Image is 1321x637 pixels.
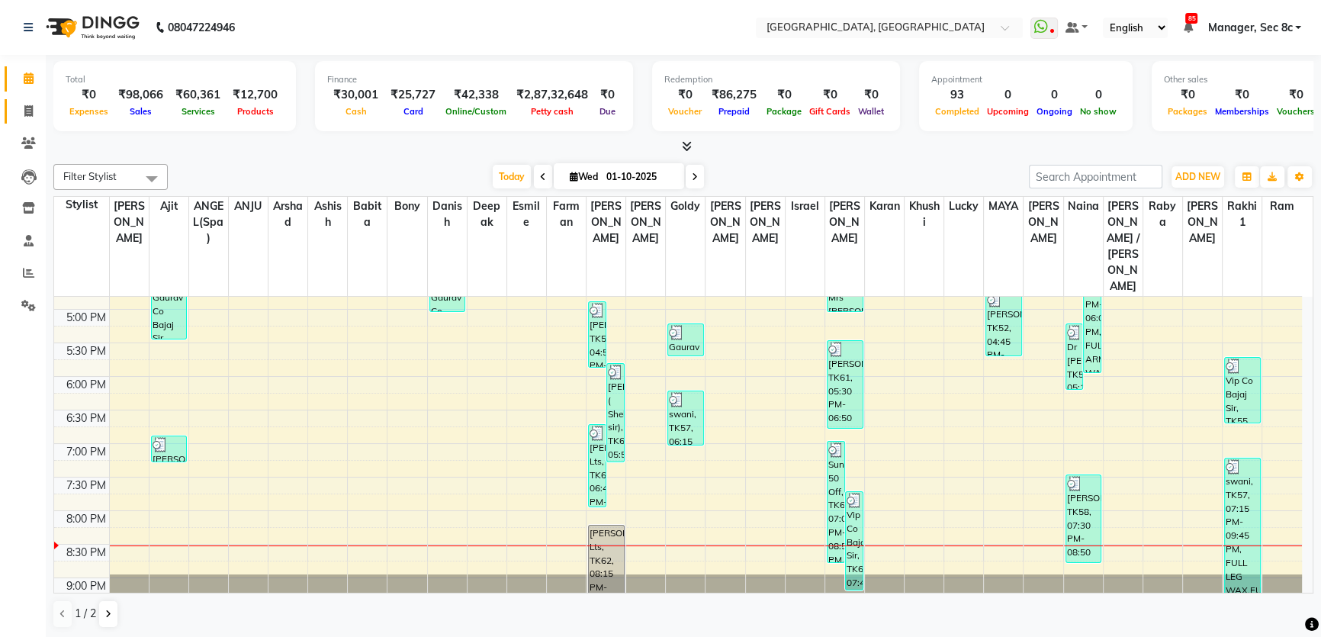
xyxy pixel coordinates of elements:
[510,86,594,104] div: ₹2,87,32,648
[63,310,109,326] div: 5:00 PM
[189,197,228,248] span: ANGEL(Spa)
[1066,475,1101,562] div: [PERSON_NAME], TK58, 07:30 PM-08:50 PM, UNDER ARMS WAX,FULL LEG WAX,FULL ARM WAX,EYE BROW (THREAD...
[66,73,284,86] div: Total
[1207,20,1292,36] span: Manager, Sec 8c
[983,86,1033,104] div: 0
[1076,86,1120,104] div: 0
[828,341,863,428] div: [PERSON_NAME], TK61, 05:30 PM-06:50 PM, CUT ,TEXTURIZE & STYLE ,CUT ,TEXTURIZE & STYLE
[705,197,744,248] span: [PERSON_NAME]
[984,197,1023,216] span: MAYA
[1164,86,1211,104] div: ₹0
[626,197,665,248] span: [PERSON_NAME]
[384,86,442,104] div: ₹25,727
[746,197,785,248] span: [PERSON_NAME]
[905,197,943,232] span: khushi
[763,106,805,117] span: Package
[1029,165,1162,188] input: Search Appointment
[168,6,235,49] b: 08047224946
[63,343,109,359] div: 5:30 PM
[233,106,278,117] span: Products
[1024,197,1062,248] span: [PERSON_NAME]
[1273,106,1319,117] span: Vouchers
[1183,197,1222,248] span: [PERSON_NAME]
[944,197,983,216] span: Lucky
[668,391,703,445] div: swani, TK57, 06:15 PM-07:05 PM, FULL ARM WAX,FULL LEG WAX,UNDER ARMS WAX
[664,106,705,117] span: Voucher
[75,606,96,622] span: 1 / 2
[169,86,227,104] div: ₹60,361
[268,197,307,232] span: Arshad
[664,86,705,104] div: ₹0
[348,197,387,232] span: Babita
[931,106,983,117] span: Completed
[607,364,624,462] div: [PERSON_NAME] ( Shekhar sir), TK66, 05:50 PM-07:20 PM, Cut ,Texturize & Style (MEN),SHAVE / [PERS...
[110,197,149,248] span: [PERSON_NAME]
[1066,324,1083,389] div: Dr [PERSON_NAME], TK50, 05:15 PM-06:15 PM, TRESSLOUNGE SIGNATURE FACIAL
[63,410,109,426] div: 6:30 PM
[227,86,284,104] div: ₹12,700
[1262,197,1302,216] span: Ram
[763,86,805,104] div: ₹0
[828,442,844,562] div: Sunny 50 Off, TK63, 07:00 PM-08:50 PM, Cut ,Texturize & Style (MEN),SHAVE / [PERSON_NAME] TRIM (M...
[229,197,268,216] span: ANJU
[63,511,109,527] div: 8:00 PM
[1143,197,1182,232] span: Rabya
[327,73,621,86] div: Finance
[668,324,703,355] div: Gaurav Co Bajaj Sir, TK45, 05:15 PM-05:45 PM, FULL ARMS D-TAN (₹1120)
[308,197,347,232] span: Ashish
[715,106,754,117] span: Prepaid
[705,86,763,104] div: ₹86,275
[1033,86,1076,104] div: 0
[594,86,621,104] div: ₹0
[854,106,888,117] span: Wallet
[931,73,1120,86] div: Appointment
[112,86,169,104] div: ₹98,066
[39,6,143,49] img: logo
[400,106,427,117] span: Card
[1033,106,1076,117] span: Ongoing
[66,86,112,104] div: ₹0
[342,106,371,117] span: Cash
[507,197,546,232] span: Esmile
[327,86,384,104] div: ₹30,001
[1076,106,1120,117] span: No show
[986,291,1021,355] div: [PERSON_NAME], TK52, 04:45 PM-05:45 PM, POWER [DEMOGRAPHIC_DATA]
[846,492,863,590] div: Vip Co Bajaj Sir, TK68, 07:45 PM-09:15 PM, Cut ,Texturize & Style (MEN),COLOR TOUCHUP (MEN)
[589,526,624,606] div: [PERSON_NAME] Lts, TK62, 08:15 PM-09:30 PM, Cut ,Texturize & Style (MEN),SHAVE / [PERSON_NAME] TR...
[664,73,888,86] div: Redemption
[442,86,510,104] div: ₹42,338
[865,197,904,216] span: Karan
[1185,13,1197,24] span: 85
[387,197,426,216] span: Bony
[1064,197,1103,216] span: Naina
[1172,166,1224,188] button: ADD NEW
[54,197,109,213] div: Stylist
[587,197,625,248] span: [PERSON_NAME]
[63,578,109,594] div: 9:00 PM
[786,197,824,216] span: israel
[666,197,705,216] span: Goldy
[1183,21,1192,34] a: 85
[1225,458,1260,623] div: swani, TK57, 07:15 PM-09:45 PM, FULL LEG WAX,FULL ARM WAX,UNDER ARMS WAX,EYE BROW (THREADING),UPP...
[428,197,467,232] span: Danish
[63,545,109,561] div: 8:30 PM
[596,106,619,117] span: Due
[931,86,983,104] div: 93
[805,86,854,104] div: ₹0
[1223,197,1262,232] span: Rakhi 1
[178,106,219,117] span: Services
[1164,106,1211,117] span: Packages
[1104,197,1143,296] span: [PERSON_NAME] / [PERSON_NAME]
[152,436,187,462] div: [PERSON_NAME], TK65, 06:55 PM-07:20 PM, NAIL FILE (HANDS / FEET)
[566,171,602,182] span: Wed
[126,106,156,117] span: Sales
[493,165,531,188] span: Today
[1084,241,1101,372] div: [PERSON_NAME], TK42, 04:00 PM-06:00 PM, FULL ARM WAX,FULL LEG WAX,UNDER ARMS WAX,UPPERLIP (THREAD...
[66,106,112,117] span: Expenses
[854,86,888,104] div: ₹0
[1211,106,1273,117] span: Memberships
[589,425,606,507] div: [PERSON_NAME] Lts, TK60, 06:45 PM-08:00 PM, SHAVE / [PERSON_NAME] TRIM (MEN),EYE BROW (THREADING)...
[983,106,1033,117] span: Upcoming
[589,302,606,367] div: [PERSON_NAME], TK54, 04:55 PM-05:55 PM, Cut ,Texturize & Style (MEN)
[63,444,109,460] div: 7:00 PM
